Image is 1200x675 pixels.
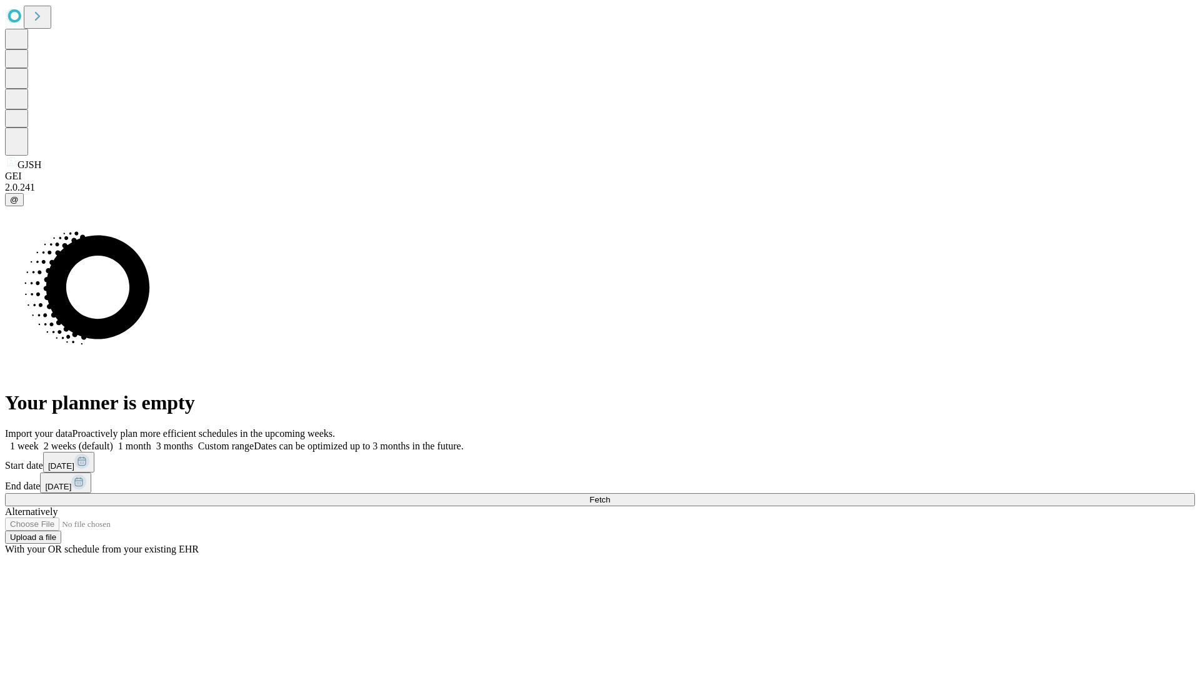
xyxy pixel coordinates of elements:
span: [DATE] [45,482,71,491]
span: 1 month [118,441,151,451]
div: End date [5,472,1195,493]
span: Custom range [198,441,254,451]
button: Upload a file [5,531,61,544]
span: Alternatively [5,506,57,517]
button: Fetch [5,493,1195,506]
h1: Your planner is empty [5,391,1195,414]
span: Dates can be optimized up to 3 months in the future. [254,441,463,451]
span: [DATE] [48,461,74,471]
span: GJSH [17,159,41,170]
span: @ [10,195,19,204]
span: 2 weeks (default) [44,441,113,451]
div: 2.0.241 [5,182,1195,193]
span: With your OR schedule from your existing EHR [5,544,199,554]
span: 1 week [10,441,39,451]
span: Proactively plan more efficient schedules in the upcoming weeks. [72,428,335,439]
span: Fetch [589,495,610,504]
div: Start date [5,452,1195,472]
span: 3 months [156,441,193,451]
button: [DATE] [43,452,94,472]
span: Import your data [5,428,72,439]
div: GEI [5,171,1195,182]
button: @ [5,193,24,206]
button: [DATE] [40,472,91,493]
